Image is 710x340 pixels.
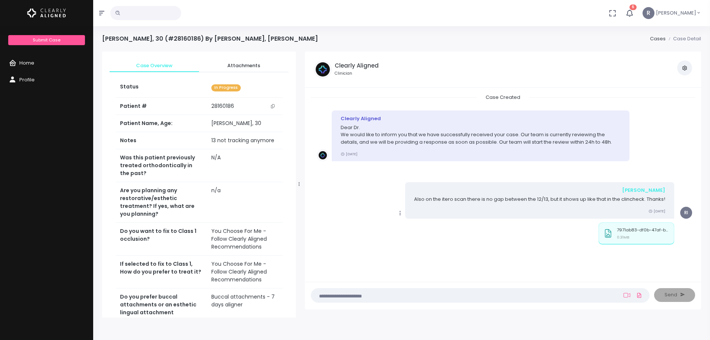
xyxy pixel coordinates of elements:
[116,223,207,256] th: Do you want to fix to Class 1 occlusion?
[27,5,66,21] img: Logo Horizontal
[116,256,207,288] th: If selected to fix to Class 1, How do you prefer to treat it?
[341,115,621,122] div: Clearly Aligned
[116,62,193,69] span: Case Overview
[629,4,637,10] span: 6
[643,7,654,19] span: R
[33,37,60,43] span: Submit Case
[414,196,665,203] p: Also on the itero scan there is no gap between the 12/13, but it shows up like that in the clinch...
[102,52,296,318] div: scrollable content
[650,35,666,42] a: Cases
[116,132,207,149] th: Notes
[19,59,34,66] span: Home
[207,132,283,149] td: 13 not tracking anymore
[335,62,379,69] h5: Clearly Aligned
[116,149,207,182] th: Was this patient previously treated orthodontically in the past?
[617,228,669,233] p: 7971ab83-df0b-47af-b87c-a6bade5fce78.jpg
[311,94,695,274] div: scrollable content
[341,124,621,146] p: Dear Dr. We would like to inform you that we have successfully received your case. Our team is cu...
[19,76,35,83] span: Profile
[680,207,692,219] span: RI
[116,97,207,115] th: Patient #
[8,35,85,45] a: Submit Case
[102,35,318,42] h4: [PERSON_NAME], 30 (#28160186) By [PERSON_NAME], [PERSON_NAME]
[116,288,207,329] th: Do you prefer buccal attachments or an esthetic lingual attachment protocol?
[207,288,283,329] td: Buccal attachments - 7 days aligner
[207,256,283,288] td: You Choose For Me - Follow Clearly Aligned Recommendations
[205,62,283,69] span: Attachments
[414,187,665,194] div: [PERSON_NAME]
[207,149,283,182] td: N/A
[477,91,529,103] span: Case Created
[116,115,207,132] th: Patient Name, Age:
[211,84,241,91] span: In Progress
[207,98,283,115] td: 28160186
[207,182,283,223] td: n/a
[341,152,357,156] small: [DATE]
[656,9,696,17] span: [PERSON_NAME]
[207,223,283,256] td: You Choose For Me - Follow Clearly Aligned Recommendations
[116,182,207,223] th: Are you planning any restorative/esthetic treatment? If yes, what are you planning?
[116,78,207,97] th: Status
[622,292,632,298] a: Add Loom Video
[666,35,701,43] li: Case Detail
[617,235,629,240] small: 0.31MB
[207,115,283,132] td: [PERSON_NAME], 30
[335,71,379,77] small: Clinician
[635,288,644,302] a: Add Files
[649,209,665,213] small: [DATE]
